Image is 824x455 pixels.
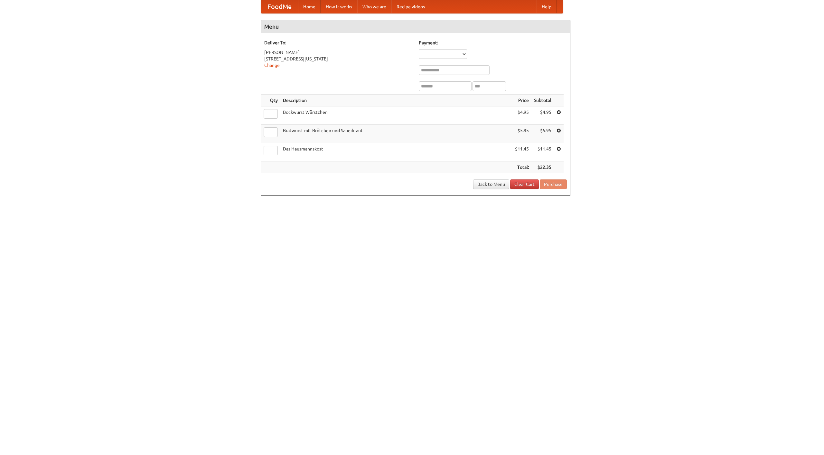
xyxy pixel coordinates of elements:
[264,63,280,68] a: Change
[280,106,512,125] td: Bockwurst Würstchen
[391,0,430,13] a: Recipe videos
[261,95,280,106] th: Qty
[264,56,412,62] div: [STREET_ADDRESS][US_STATE]
[298,0,321,13] a: Home
[261,0,298,13] a: FoodMe
[419,40,567,46] h5: Payment:
[261,20,570,33] h4: Menu
[264,49,412,56] div: [PERSON_NAME]
[512,125,531,143] td: $5.95
[531,143,554,161] td: $11.45
[321,0,357,13] a: How it works
[512,106,531,125] td: $4.95
[531,161,554,173] th: $22.35
[280,125,512,143] td: Bratwurst mit Brötchen und Sauerkraut
[537,0,557,13] a: Help
[512,95,531,106] th: Price
[531,125,554,143] td: $5.95
[280,95,512,106] th: Description
[512,143,531,161] td: $11.45
[540,179,567,189] button: Purchase
[357,0,391,13] a: Who we are
[512,161,531,173] th: Total:
[264,40,412,46] h5: Deliver To:
[510,179,539,189] a: Clear Cart
[473,179,509,189] a: Back to Menu
[531,95,554,106] th: Subtotal
[531,106,554,125] td: $4.95
[280,143,512,161] td: Das Hausmannskost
